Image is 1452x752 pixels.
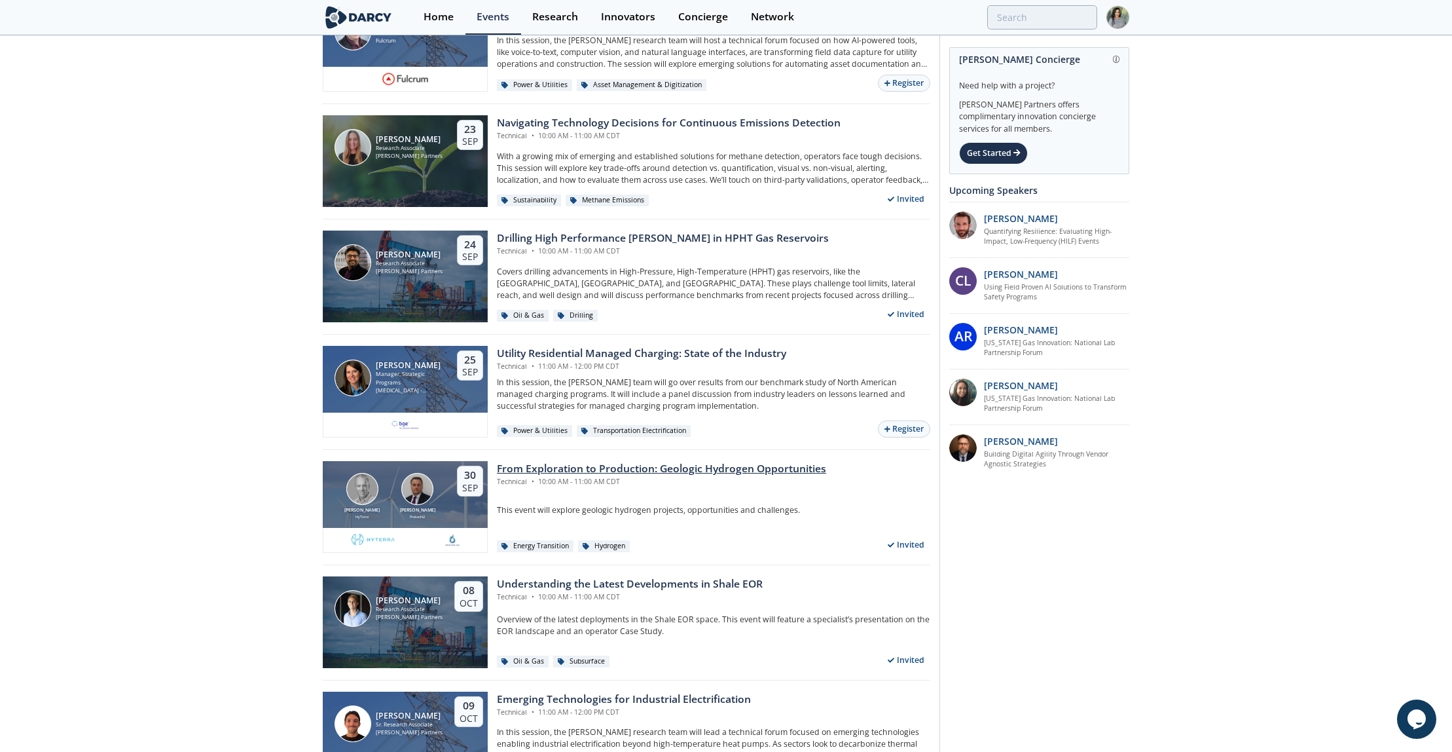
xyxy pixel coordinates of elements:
a: [US_STATE] Gas Innovation: National Lab Partnership Forum [984,394,1130,415]
p: This event will explore geologic hydrogen projects, opportunities and challenges. [497,504,930,516]
div: Sep [462,366,478,378]
img: Juan Mayol [335,590,371,627]
span: • [529,477,536,486]
div: Manager, Strategic Programs [376,370,446,386]
div: [PERSON_NAME] [397,507,439,514]
a: Arsalan Ansari [PERSON_NAME] Research Associate [PERSON_NAME] Partners 24 Sep Drilling High Perfo... [323,231,930,322]
div: [PERSON_NAME] [376,711,443,721]
a: Quantifying Resilience: Evaluating High-Impact, Low-Frequency (HILF) Events [984,227,1130,248]
div: 08 [460,584,478,597]
span: • [529,592,536,601]
div: Invited [882,191,931,208]
div: ProtonH2 [397,514,439,519]
p: [PERSON_NAME] [984,212,1058,225]
div: Technical 10:00 AM - 11:00 AM CDT [497,131,841,141]
div: AR [949,323,977,350]
div: [MEDICAL_DATA] - Baltimore Gas and Electric Co. [376,386,446,395]
img: Profile [1106,6,1129,29]
div: [PERSON_NAME] [341,507,383,514]
img: Camila Behar [335,129,371,166]
a: [US_STATE] Gas Innovation: National Lab Partnership Forum [984,338,1130,359]
p: [PERSON_NAME] [984,323,1058,337]
div: Research Associate [376,605,443,614]
div: Sep [462,136,478,147]
div: Hydrogen [578,540,630,552]
a: Camila Behar [PERSON_NAME] Research Associate [PERSON_NAME] Partners 23 Sep Navigating Technology... [323,115,930,207]
div: Research Associate [376,259,443,268]
div: Network [751,12,794,22]
div: [PERSON_NAME] [376,596,443,605]
div: Technical 11:00 AM - 12:00 PM CDT [497,707,751,718]
img: information.svg [1113,56,1120,63]
div: Need help with a project? [959,71,1119,92]
p: In this session, the [PERSON_NAME] team will go over results from our benchmark study of North Am... [497,377,930,413]
iframe: chat widget [1397,700,1439,739]
img: Stephanie Leach [335,360,371,396]
div: Innovators [601,12,655,22]
div: Utility Residential Managed Charging: State of the Industry [497,346,786,362]
p: Covers drilling advancements in High-Pressure, High-Temperature (HPHT) gas reservoirs, like the [... [497,266,930,302]
a: Stephanie Leach [PERSON_NAME] Manager, Strategic Programs [MEDICAL_DATA] - Baltimore Gas and Elec... [323,346,930,438]
div: Technical 10:00 AM - 11:00 AM CDT [497,246,829,257]
span: • [529,362,536,371]
div: Understanding the Latest Developments in Shale EOR [497,576,763,592]
div: Events [477,12,509,22]
p: [PERSON_NAME] [984,379,1058,392]
button: Register [878,421,930,438]
div: CL [949,267,977,295]
p: Overview of the latest deployments in the Shale EOR space. This event will feature a specialist’s... [497,614,930,638]
div: 23 [462,123,478,136]
div: Sustainability [497,195,561,206]
img: Juan Corrado [335,705,371,742]
div: Power & Utilities [497,79,572,91]
div: 25 [462,354,478,367]
div: Technical 10:00 AM - 11:00 AM CDT [497,592,763,603]
p: With a growing mix of emerging and established solutions for methane detection, operators face to... [497,151,930,187]
div: Transportation Electrification [577,425,691,437]
div: [PERSON_NAME] Concierge [959,48,1119,71]
div: Sr. Research Associate [376,721,443,729]
div: Drilling High Performance [PERSON_NAME] in HPHT Gas Reservoirs [497,231,829,246]
div: Invited [882,652,931,669]
a: Building Digital Agility Through Vendor Agnostic Strategies [984,449,1130,470]
div: Sep [462,482,478,494]
div: 24 [462,238,478,252]
div: Upcoming Speakers [949,179,1129,202]
div: [PERSON_NAME] Partners [376,728,443,737]
img: Calvin Johnson [401,473,433,505]
div: Concierge [678,12,728,22]
div: HyTerra [341,514,383,519]
div: Technical 11:00 AM - 12:00 PM CDT [497,362,786,372]
div: [PERSON_NAME] Partners [376,613,443,622]
div: 09 [460,700,478,713]
a: Juan Mayol [PERSON_NAME] Research Associate [PERSON_NAME] Partners 08 Oct Understanding the Lates... [323,576,930,668]
div: [PERSON_NAME] Partners [376,267,443,276]
img: e45dbe81-9037-4a7e-9e9d-dde2218fbd0b [350,533,396,548]
p: [PERSON_NAME] [984,434,1058,448]
div: [PERSON_NAME] [376,361,446,370]
div: [PERSON_NAME] Partners offers complimentary innovation concierge services for all members. [959,92,1119,135]
div: Energy Transition [497,540,573,552]
img: fe66cb83-ad6b-42ca-a555-d45a2888711e [382,71,428,87]
div: Oil & Gas [497,310,549,322]
div: From Exploration to Production: Geologic Hydrogen Opportunities [497,461,826,477]
button: Register [878,75,930,92]
div: Sep [462,251,478,263]
div: Research [532,12,578,22]
div: Subsurface [553,656,609,667]
div: [PERSON_NAME] [376,250,443,259]
div: Get Started [959,142,1028,164]
div: Fulcrum [376,37,441,45]
div: Research Associate [376,144,443,153]
img: 1652481733707-BGE-Logo.jpg [391,417,420,433]
div: Invited [882,537,931,554]
p: In this session, the [PERSON_NAME] research team will host a technical forum focused on how AI-po... [497,35,930,71]
div: Technical 10:00 AM - 11:00 AM CDT [497,477,826,487]
img: logo-wide.svg [323,6,394,29]
div: Emerging Technologies for Industrial Electrification [497,692,751,707]
div: Drilling [553,310,598,322]
span: • [529,246,536,255]
div: Power & Utilities [497,425,572,437]
a: Avon McIntyre [PERSON_NAME] HyTerra Calvin Johnson [PERSON_NAME] ProtonH2 30 Sep From Exploration... [323,461,930,553]
span: • [529,131,536,140]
